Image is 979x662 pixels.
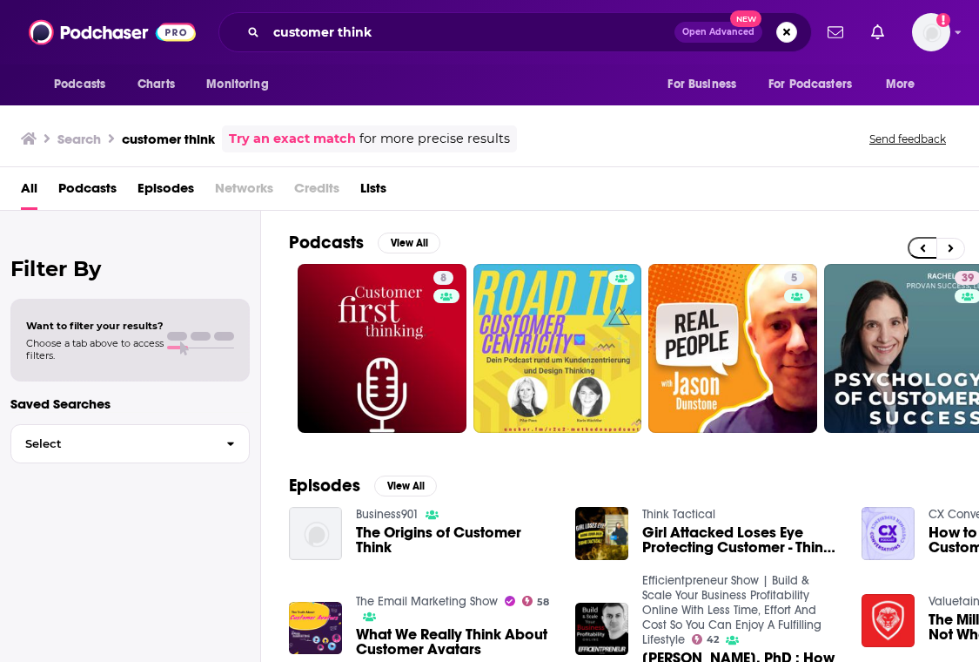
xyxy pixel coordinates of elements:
[648,264,817,433] a: 5
[58,174,117,210] a: Podcasts
[707,636,719,644] span: 42
[912,13,950,51] img: User Profile
[862,507,915,560] img: How to do Research-Based Customer Journey Mapping | Bob Thompson, Customer Think
[642,507,715,522] a: Think Tactical
[29,16,196,49] img: Podchaser - Follow, Share and Rate Podcasts
[537,598,549,606] span: 58
[289,475,437,496] a: EpisodesView All
[433,271,453,285] a: 8
[289,232,364,253] h2: Podcasts
[642,525,841,555] a: Girl Attacked Loses Eye Protecting Customer - Think Tactical
[730,10,761,27] span: New
[289,475,360,496] h2: Episodes
[757,68,877,101] button: open menu
[642,573,821,647] a: Efficientpreneur Show | Build & Scale Your Business Profitability Online With Less Time, Effort A...
[359,129,510,149] span: for more precise results
[886,72,915,97] span: More
[289,232,440,253] a: PodcastsView All
[862,594,915,647] img: The Million Dollar Customer - Not Who You Think It Is
[356,594,498,609] a: The Email Marketing Show
[356,507,419,522] a: Business901
[575,507,628,560] img: Girl Attacked Loses Eye Protecting Customer - Think Tactical
[137,174,194,210] a: Episodes
[768,72,852,97] span: For Podcasters
[864,17,891,47] a: Show notifications dropdown
[298,264,466,433] a: 8
[912,13,950,51] span: Logged in as abbie.hatfield
[194,68,291,101] button: open menu
[378,233,440,253] button: View All
[21,174,37,210] a: All
[912,13,950,51] button: Show profile menu
[864,132,951,146] button: Send feedback
[289,602,342,655] img: What We Really Think About Customer Avatars
[791,270,797,287] span: 5
[294,174,339,210] span: Credits
[229,129,356,149] a: Try an exact match
[266,18,674,46] input: Search podcasts, credits, & more...
[137,72,175,97] span: Charts
[356,627,554,657] a: What We Really Think About Customer Avatars
[674,22,762,43] button: Open AdvancedNew
[874,68,937,101] button: open menu
[42,68,128,101] button: open menu
[784,271,804,285] a: 5
[11,438,212,449] span: Select
[122,131,215,147] h3: customer think
[356,525,554,555] a: The Origins of Customer Think
[289,507,342,560] img: The Origins of Customer Think
[54,72,105,97] span: Podcasts
[374,476,437,496] button: View All
[522,596,550,606] a: 58
[821,17,850,47] a: Show notifications dropdown
[215,174,273,210] span: Networks
[692,634,720,645] a: 42
[682,28,754,37] span: Open Advanced
[575,603,628,656] img: Dr. Lynn W. Phillips, PhD : How to Start with the Customer & Think Backward to Create A Customer-...
[206,72,268,97] span: Monitoring
[440,270,446,287] span: 8
[10,395,250,412] p: Saved Searches
[936,13,950,27] svg: Add a profile image
[655,68,758,101] button: open menu
[57,131,101,147] h3: Search
[10,424,250,463] button: Select
[962,270,974,287] span: 39
[10,256,250,281] h2: Filter By
[26,320,164,332] span: Want to filter your results?
[667,72,736,97] span: For Business
[218,12,812,52] div: Search podcasts, credits, & more...
[360,174,386,210] a: Lists
[126,68,185,101] a: Charts
[26,337,164,361] span: Choose a tab above to access filters.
